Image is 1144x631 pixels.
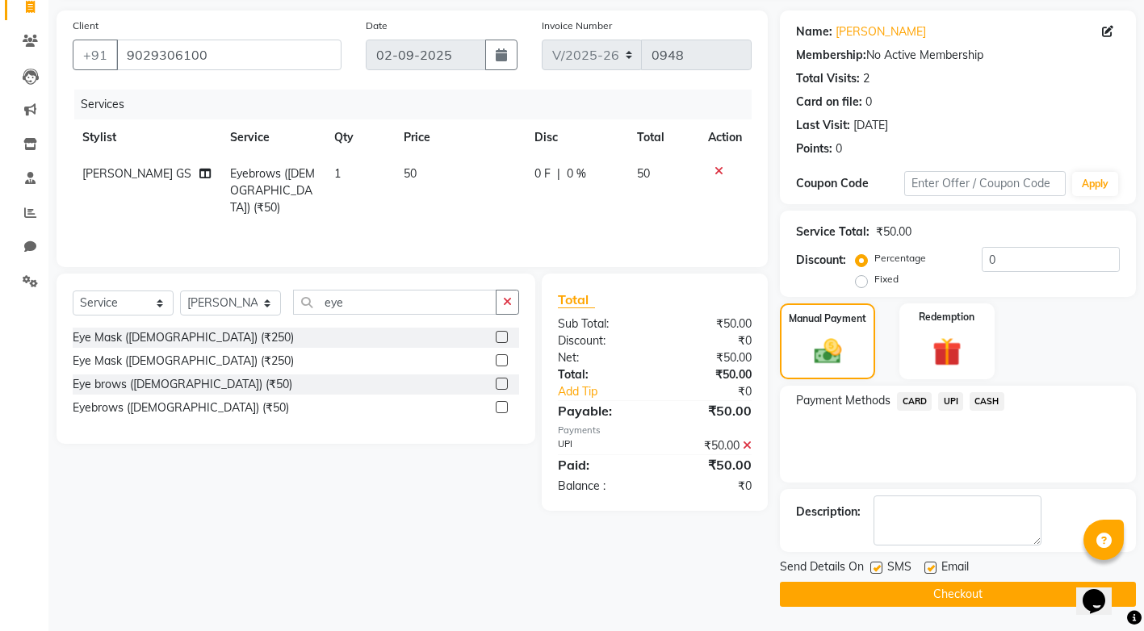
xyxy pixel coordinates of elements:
th: Price [394,119,525,156]
input: Search or Scan [293,290,497,315]
span: CARD [897,392,932,411]
th: Service [220,119,325,156]
div: Points: [796,140,832,157]
th: Disc [525,119,627,156]
div: Total Visits: [796,70,860,87]
span: 50 [637,166,650,181]
div: Coupon Code [796,175,904,192]
div: Total: [546,366,655,383]
span: | [557,165,560,182]
span: CASH [970,392,1004,411]
div: ₹50.00 [876,224,911,240]
div: Balance : [546,478,655,495]
div: 0 [865,94,872,111]
div: ₹50.00 [655,455,764,474]
span: Eyebrows ([DEMOGRAPHIC_DATA]) (₹50) [230,166,315,215]
label: Fixed [874,272,899,286]
span: Send Details On [780,558,864,579]
span: Total [558,291,595,308]
div: Payments [558,424,752,437]
div: Net: [546,349,655,366]
label: Percentage [874,251,926,265]
div: ₹0 [655,332,764,349]
div: Sub Total: [546,315,655,332]
div: ₹50.00 [655,437,764,454]
label: Invoice Number [542,19,612,33]
th: Total [627,119,699,156]
div: UPI [546,437,655,454]
span: SMS [887,558,911,579]
div: Services [74,90,764,119]
div: 0 [836,140,842,157]
div: Last Visit: [796,117,850,134]
a: [PERSON_NAME] [836,23,926,40]
span: 50 [404,166,417,181]
span: Email [941,558,969,579]
div: Membership: [796,47,866,64]
div: Name: [796,23,832,40]
span: 1 [334,166,341,181]
div: Eyebrows ([DEMOGRAPHIC_DATA]) (₹50) [73,399,289,416]
iframe: chat widget [1076,566,1128,615]
img: _gift.svg [924,334,970,370]
div: [DATE] [853,117,888,134]
label: Client [73,19,98,33]
input: Enter Offer / Coupon Code [904,171,1066,196]
div: No Active Membership [796,47,1120,64]
div: Discount: [546,332,655,349]
span: [PERSON_NAME] GS [82,166,191,181]
div: 2 [863,70,870,87]
label: Redemption [919,310,974,324]
span: Payment Methods [796,392,890,409]
div: Discount: [796,252,846,269]
th: Qty [325,119,394,156]
div: Service Total: [796,224,870,240]
input: Search by Name/Mobile/Email/Code [116,40,342,70]
div: ₹0 [655,478,764,495]
div: Eye Mask ([DEMOGRAPHIC_DATA]) (₹250) [73,353,294,370]
div: Description: [796,504,861,520]
div: ₹50.00 [655,349,764,366]
span: UPI [938,392,963,411]
div: ₹50.00 [655,366,764,383]
span: 0 % [567,165,586,182]
th: Action [698,119,752,156]
span: 0 F [534,165,551,182]
div: ₹50.00 [655,401,764,420]
label: Manual Payment [789,311,866,326]
a: Add Tip [546,383,673,400]
div: ₹0 [673,383,764,400]
button: Checkout [780,582,1136,607]
div: Paid: [546,455,655,474]
th: Stylist [73,119,220,156]
img: _cash.svg [806,336,850,367]
div: Eye Mask ([DEMOGRAPHIC_DATA]) (₹250) [73,329,294,346]
div: Eye brows ([DEMOGRAPHIC_DATA]) (₹50) [73,376,292,393]
button: +91 [73,40,118,70]
label: Date [366,19,388,33]
div: Card on file: [796,94,862,111]
div: ₹50.00 [655,315,764,332]
div: Payable: [546,401,655,420]
button: Apply [1072,172,1118,196]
